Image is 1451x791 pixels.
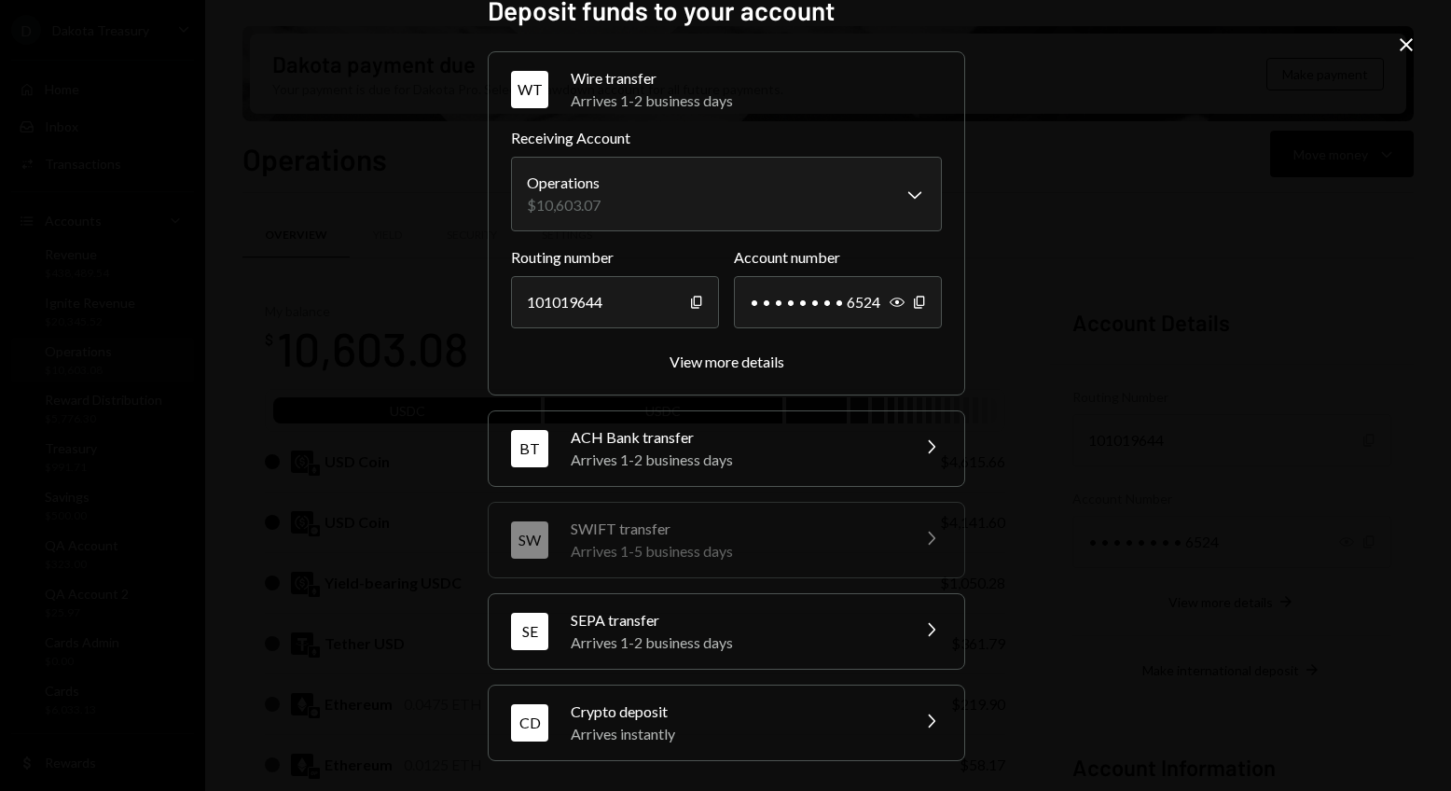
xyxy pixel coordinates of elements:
[571,518,897,540] div: SWIFT transfer
[571,449,897,471] div: Arrives 1-2 business days
[670,353,784,370] div: View more details
[489,594,964,669] button: SESEPA transferArrives 1-2 business days
[511,704,548,742] div: CD
[489,52,964,127] button: WTWire transferArrives 1-2 business days
[511,71,548,108] div: WT
[489,503,964,577] button: SWSWIFT transferArrives 1-5 business days
[571,90,942,112] div: Arrives 1-2 business days
[571,540,897,562] div: Arrives 1-5 business days
[571,426,897,449] div: ACH Bank transfer
[571,609,897,631] div: SEPA transfer
[511,246,719,269] label: Routing number
[670,353,784,372] button: View more details
[571,631,897,654] div: Arrives 1-2 business days
[734,246,942,269] label: Account number
[511,157,942,231] button: Receiving Account
[511,276,719,328] div: 101019644
[511,613,548,650] div: SE
[734,276,942,328] div: • • • • • • • • 6524
[511,127,942,372] div: WTWire transferArrives 1-2 business days
[571,723,897,745] div: Arrives instantly
[511,430,548,467] div: BT
[511,521,548,559] div: SW
[511,127,942,149] label: Receiving Account
[571,67,942,90] div: Wire transfer
[489,686,964,760] button: CDCrypto depositArrives instantly
[489,411,964,486] button: BTACH Bank transferArrives 1-2 business days
[571,701,897,723] div: Crypto deposit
